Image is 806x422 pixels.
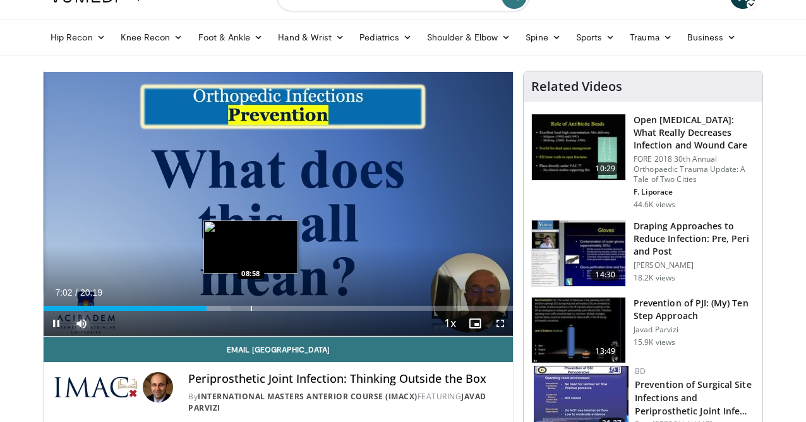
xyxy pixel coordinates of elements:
[532,114,625,180] img: ded7be61-cdd8-40fc-98a3-de551fea390e.150x105_q85_crop-smart_upscale.jpg
[188,372,503,386] h4: Periprosthetic Joint Infection: Thinking Outside the Box
[462,311,488,336] button: Enable picture-in-picture mode
[419,25,518,50] a: Shoulder & Elbow
[680,25,744,50] a: Business
[532,220,625,286] img: bKdxKv0jK92UJBOH4xMDoxOmdtO40mAx.150x105_q85_crop-smart_upscale.jpg
[634,187,755,197] p: F. Liporace
[531,220,755,287] a: 14:30 Draping Approaches to Reduce Infection: Pre, Peri and Post [PERSON_NAME] 18.2K views
[54,372,138,402] img: International Masters Anterior Course (IMACx)
[43,25,113,50] a: Hip Recon
[634,273,675,283] p: 18.2K views
[352,25,419,50] a: Pediatrics
[143,372,173,402] img: Avatar
[488,311,513,336] button: Fullscreen
[590,162,620,175] span: 10:29
[188,391,503,414] div: By FEATURING
[531,114,755,210] a: 10:29 Open [MEDICAL_DATA]: What Really Decreases Infection and Wound Care FORE 2018 30th Annual O...
[635,366,646,377] a: BD
[437,311,462,336] button: Playback Rate
[634,154,755,184] p: FORE 2018 30th Annual Orthopaedic Trauma Update: A Tale of Two Cities
[634,337,675,347] p: 15.9K views
[590,268,620,281] span: 14:30
[568,25,623,50] a: Sports
[634,114,755,152] h3: Open [MEDICAL_DATA]: What Really Decreases Infection and Wound Care
[113,25,191,50] a: Knee Recon
[191,25,271,50] a: Foot & Ankle
[634,260,755,270] p: [PERSON_NAME]
[270,25,352,50] a: Hand & Wrist
[75,287,78,298] span: /
[203,220,298,274] img: image.jpeg
[532,298,625,363] img: 300aa6cd-3a47-4862-91a3-55a981c86f57.150x105_q85_crop-smart_upscale.jpg
[44,306,513,311] div: Progress Bar
[531,297,755,364] a: 13:49 Prevention of PJI: (My) Ten Step Approach Javad Parvizi 15.9K views
[188,391,486,413] a: Javad Parvizi
[634,325,755,335] p: Javad Parvizi
[634,297,755,322] h3: Prevention of PJI: (My) Ten Step Approach
[44,311,69,336] button: Pause
[69,311,94,336] button: Mute
[590,345,620,358] span: 13:49
[44,71,513,337] video-js: Video Player
[198,391,418,402] a: International Masters Anterior Course (IMACx)
[634,220,755,258] h3: Draping Approaches to Reduce Infection: Pre, Peri and Post
[634,200,675,210] p: 44.6K views
[531,79,622,94] h4: Related Videos
[622,25,680,50] a: Trauma
[80,287,102,298] span: 20:19
[55,287,72,298] span: 7:02
[635,378,752,417] a: Prevention of Surgical Site Infections and Periprosthetic Joint Infe…
[518,25,568,50] a: Spine
[44,337,513,362] a: Email [GEOGRAPHIC_DATA]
